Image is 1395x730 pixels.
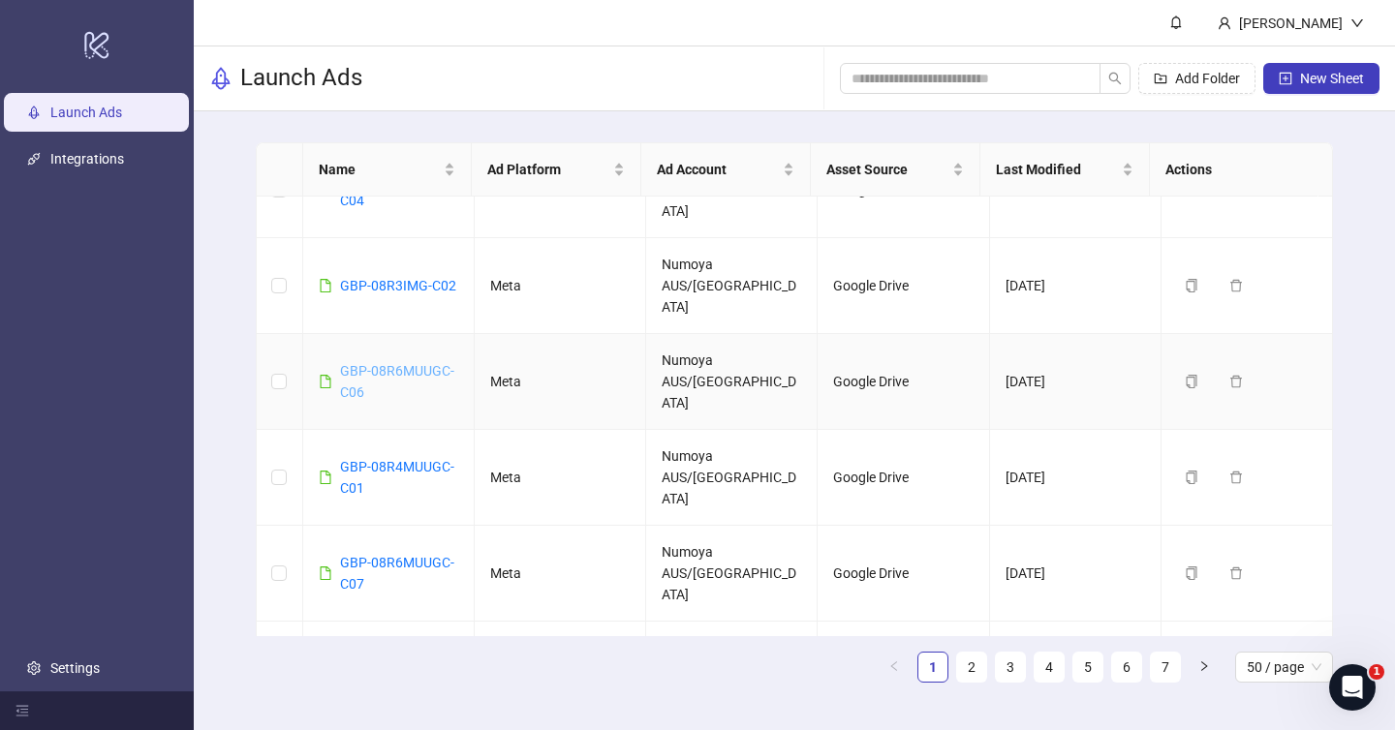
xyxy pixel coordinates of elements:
[1263,63,1379,94] button: New Sheet
[340,363,454,400] a: GBP-08R6MUUGC-C06
[1073,653,1102,682] a: 5
[990,334,1162,430] td: [DATE]
[303,143,473,197] th: Name
[1035,653,1064,682] a: 4
[646,430,818,526] td: Numoya AUS/[GEOGRAPHIC_DATA]
[956,652,987,683] li: 2
[1198,660,1210,672] span: right
[995,652,1026,683] li: 3
[1175,71,1240,86] span: Add Folder
[990,238,1162,334] td: [DATE]
[811,143,980,197] th: Asset Source
[1189,652,1220,683] li: Next Page
[475,238,646,334] td: Meta
[1072,652,1103,683] li: 5
[475,622,646,717] td: Meta
[50,660,100,676] a: Settings
[1111,652,1142,683] li: 6
[475,430,646,526] td: Meta
[340,459,454,496] a: GBP-08R4MUUGC-C01
[818,334,989,430] td: Google Drive
[1229,375,1243,388] span: delete
[818,430,989,526] td: Google Drive
[1300,71,1364,86] span: New Sheet
[1231,13,1350,34] div: [PERSON_NAME]
[826,159,948,180] span: Asset Source
[319,375,332,388] span: file
[646,526,818,622] td: Numoya AUS/[GEOGRAPHIC_DATA]
[879,652,910,683] button: left
[917,652,948,683] li: 1
[340,555,454,592] a: GBP-08R6MUUGC-C07
[996,653,1025,682] a: 3
[1229,279,1243,292] span: delete
[475,334,646,430] td: Meta
[657,159,779,180] span: Ad Account
[1150,143,1319,197] th: Actions
[1235,652,1333,683] div: Page Size
[1229,566,1243,580] span: delete
[1229,471,1243,484] span: delete
[1218,16,1231,30] span: user
[646,622,818,717] td: Numoya AUS/[GEOGRAPHIC_DATA]
[996,159,1118,180] span: Last Modified
[990,526,1162,622] td: [DATE]
[879,652,910,683] li: Previous Page
[1369,664,1384,680] span: 1
[209,67,232,90] span: rocket
[240,63,362,94] h3: Launch Ads
[918,653,947,682] a: 1
[1151,653,1180,682] a: 7
[818,238,989,334] td: Google Drive
[319,279,332,292] span: file
[319,566,332,580] span: file
[1185,279,1198,292] span: copy
[818,526,989,622] td: Google Drive
[340,278,456,293] a: GBP-08R3IMG-C02
[888,660,900,672] span: left
[1189,652,1220,683] button: right
[957,653,986,682] a: 2
[50,151,124,167] a: Integrations
[487,159,609,180] span: Ad Platform
[1185,375,1198,388] span: copy
[1034,652,1065,683] li: 4
[646,334,818,430] td: Numoya AUS/[GEOGRAPHIC_DATA]
[1138,63,1255,94] button: Add Folder
[1169,15,1183,29] span: bell
[990,622,1162,717] td: [DATE]
[1154,72,1167,85] span: folder-add
[1279,72,1292,85] span: plus-square
[1185,471,1198,484] span: copy
[641,143,811,197] th: Ad Account
[980,143,1150,197] th: Last Modified
[1112,653,1141,682] a: 6
[50,105,122,120] a: Launch Ads
[1185,566,1198,580] span: copy
[990,430,1162,526] td: [DATE]
[319,159,441,180] span: Name
[475,526,646,622] td: Meta
[1329,664,1376,711] iframe: Intercom live chat
[15,704,29,717] span: menu-fold
[646,238,818,334] td: Numoya AUS/[GEOGRAPHIC_DATA]
[1247,653,1321,682] span: 50 / page
[1350,16,1364,30] span: down
[1150,652,1181,683] li: 7
[319,471,332,484] span: file
[472,143,641,197] th: Ad Platform
[818,622,989,717] td: Google Drive
[1108,72,1122,85] span: search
